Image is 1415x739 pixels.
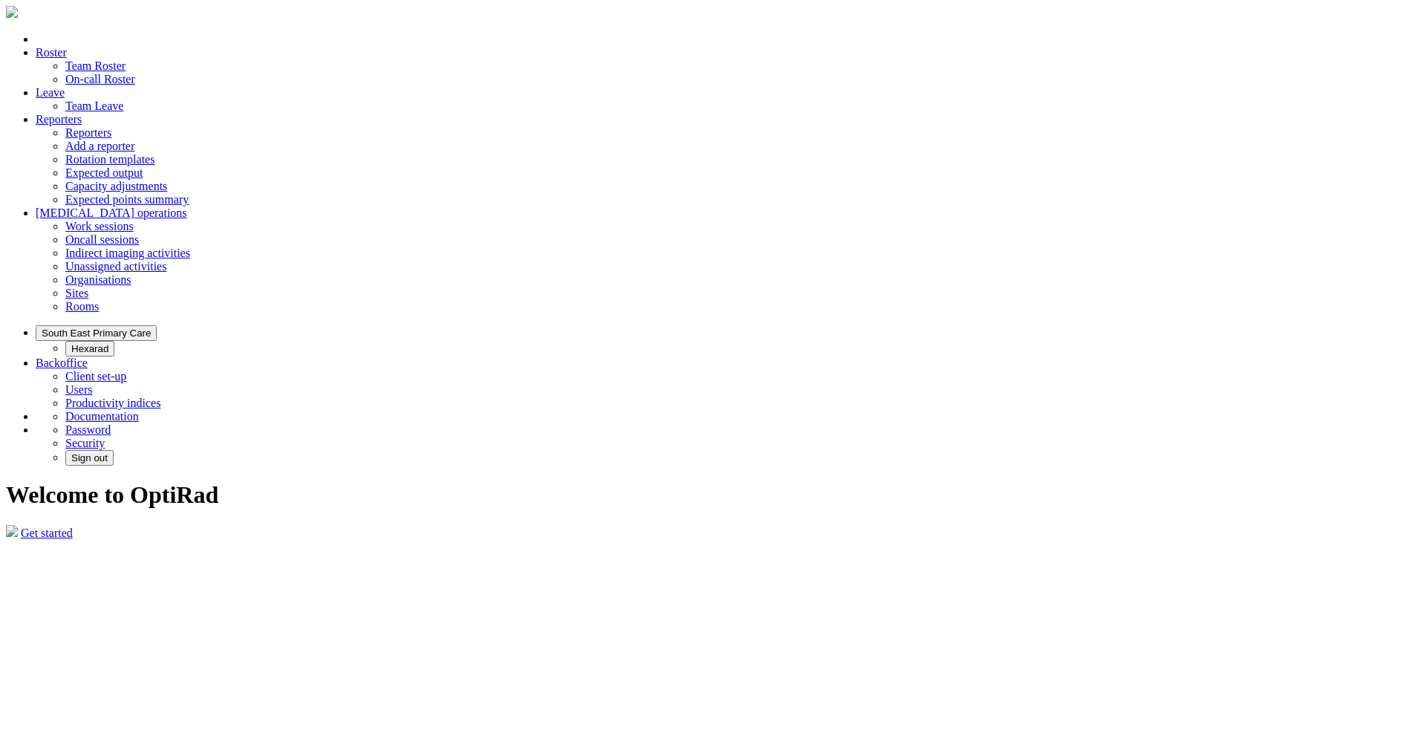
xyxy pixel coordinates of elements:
[65,260,166,273] a: Unassigned activities
[65,341,114,357] button: Hexarad
[65,153,154,166] a: Rotation templates
[36,86,65,99] a: Leave
[65,166,143,179] a: Expected output
[65,233,139,246] a: Oncall sessions
[65,247,190,259] a: Indirect imaging activities
[36,325,157,341] button: South East Primary Care
[65,300,99,313] a: Rooms
[65,370,126,382] a: Client set-up
[65,220,134,232] a: Work sessions
[65,126,111,139] a: Reporters
[36,341,1409,357] ul: South East Primary Care
[6,6,18,18] img: brand-opti-rad-logos-blue-and-white-d2f68631ba2948856bd03f2d395fb146ddc8fb01b4b6e9315ea85fa773367...
[65,287,88,299] a: Sites
[6,525,18,537] img: robot-empty-state-1fbbb679a1c6e2ca704615db04aedde33b79a0b35dd8ef2ec053f679a1b7e426.svg
[65,423,111,436] a: Password
[36,113,82,126] a: Reporters
[65,100,123,112] a: Team Leave
[65,73,135,85] a: On-call Roster
[65,383,92,396] a: Users
[65,450,114,466] button: Sign out
[36,46,67,59] a: Roster
[65,180,167,192] a: Capacity adjustments
[65,59,126,72] a: Team Roster
[21,527,73,539] a: Get started
[65,140,134,152] a: Add a reporter
[65,193,189,206] a: Expected points summary
[36,206,187,219] a: [MEDICAL_DATA] operations
[65,410,139,423] a: Documentation
[65,397,160,409] a: Productivity indices
[36,357,88,369] a: Backoffice
[6,481,1409,509] h1: Welcome to OptiRad
[65,273,131,286] a: Organisations
[65,437,105,449] a: Security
